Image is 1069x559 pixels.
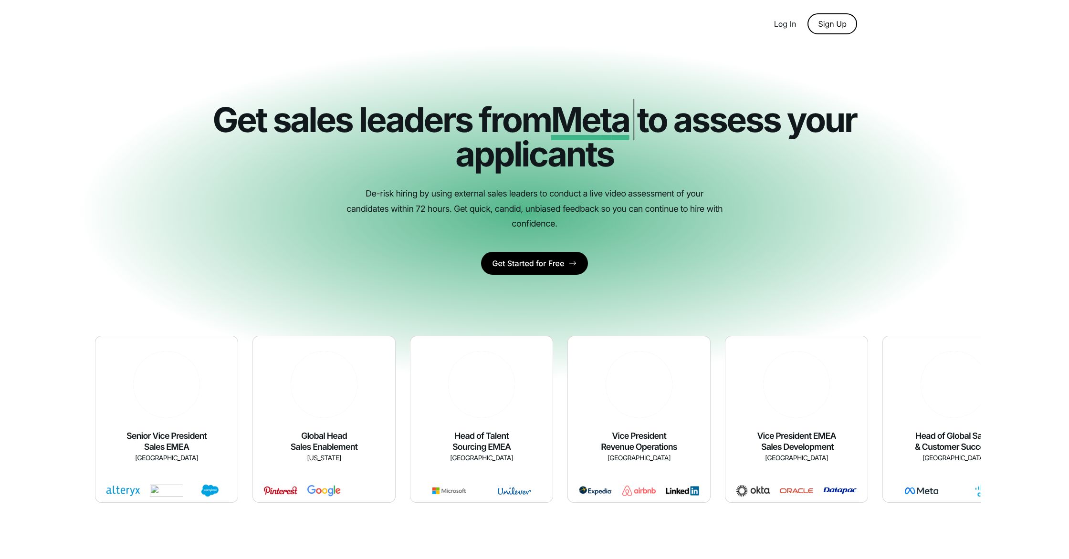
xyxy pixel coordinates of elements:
span: Sign Up [818,14,847,33]
img: professional-woman.jpg [448,351,515,418]
img: wb-warner-bros-%E2%80%93-logos-download.png [351,485,384,497]
img: 1200px-Okta_logo_%282023%29.svg.png [736,485,770,497]
a: Sign Up [807,13,857,34]
img: Expert-2.png [763,351,830,418]
div: Get Started for Free [493,253,565,274]
p: Senior Vice President Sales EMEA [101,431,232,453]
img: Unilever_logo.png [498,485,531,497]
p: [GEOGRAPHIC_DATA] [889,453,1019,465]
button: Get Started for Free [481,252,588,275]
img: 2560px-Microsoft_logo_%282012%29.svg.png [432,485,466,497]
p: [GEOGRAPHIC_DATA] [574,453,704,465]
img: 1200px-LinkedIn_Logo.svg.png [666,485,699,497]
img: 1280px-Airbnb_Logo_B%C3%A9lo.svg.png [622,485,656,497]
img: 2560px-Pinterest_Logo.svg.png [264,485,297,497]
p: Vice President EMEA Sales Development [731,431,862,453]
p: Global Head Sales Enablement [259,431,389,453]
p: [GEOGRAPHIC_DATA] [101,453,232,465]
img: Candid-Logo-Black.png [212,20,307,28]
img: 1280px-Google_2015_logo.svg.png [307,485,341,497]
img: 2560px-Alteryx_logo.svg.png [106,485,140,497]
img: Datapac-Logo-large-format-1024x203.jpg [823,485,857,497]
img: Conga_HeaderLogo.png [150,485,183,497]
img: landing%2Favatar_2.jpeg [291,351,357,418]
img: 2560px-Expedia_2012_logo.svg.png [579,485,612,497]
p: De-risk hiring by using external sales leaders to conduct a live video assessment of your candida... [344,186,725,232]
p: Head of Talent Sourcing EMEA [416,431,547,453]
p: Head of Global Sales & Customer Success [889,431,1019,453]
img: landing%2Favatar_3.jpeg [133,351,200,418]
img: 1200px-Salesforce.com_logo.svg.png [193,485,227,497]
p: [US_STATE] [259,453,389,465]
img: landing%2Favatar_4.jpeg [606,351,672,418]
img: landing%2Favatar_5.jpeg [921,351,987,418]
p: Vice President Revenue Operations [574,431,704,453]
span: | [629,99,637,141]
p: [GEOGRAPHIC_DATA] [731,453,862,465]
h1: Get sales leaders from to assess your applicants [212,103,857,172]
p: [GEOGRAPHIC_DATA] [416,453,547,465]
span: M e t a [551,99,629,141]
a: Log In [774,20,797,28]
img: 1280px-Meta_Platforms_Inc._logo.svg.png [905,485,938,497]
img: 2560px-Oracle_logo.svg.png [780,485,813,497]
img: 800px-Cisco_logo_blue_2016.svg.png [970,485,1004,497]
